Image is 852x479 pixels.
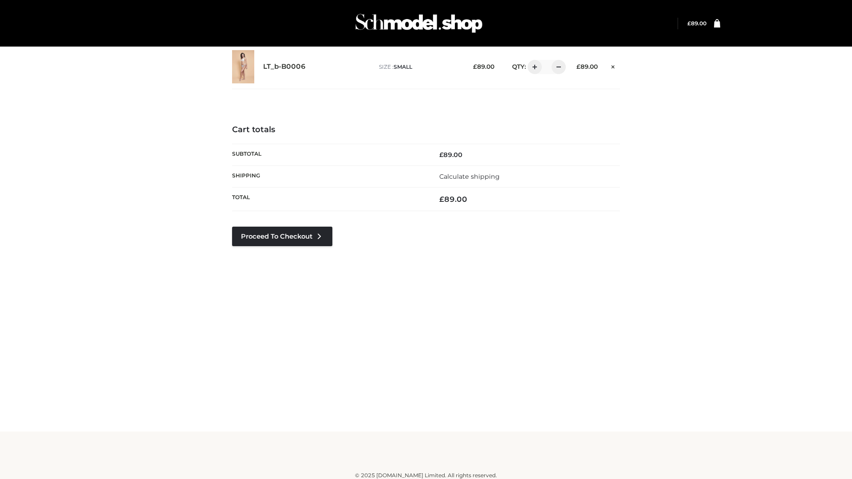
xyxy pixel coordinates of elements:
a: Remove this item [607,60,620,71]
a: Proceed to Checkout [232,227,332,246]
span: £ [439,195,444,204]
th: Total [232,188,426,211]
th: Subtotal [232,144,426,165]
a: Calculate shipping [439,173,500,181]
th: Shipping [232,165,426,187]
h4: Cart totals [232,125,620,135]
bdi: 89.00 [439,195,467,204]
div: QTY: [503,60,563,74]
bdi: 89.00 [473,63,494,70]
bdi: 89.00 [439,151,462,159]
a: LT_b-B0006 [263,63,306,71]
p: size : [379,63,459,71]
a: £89.00 [687,20,706,27]
span: £ [473,63,477,70]
span: £ [687,20,691,27]
span: £ [576,63,580,70]
span: £ [439,151,443,159]
span: SMALL [394,63,412,70]
bdi: 89.00 [687,20,706,27]
bdi: 89.00 [576,63,598,70]
img: Schmodel Admin 964 [352,6,485,41]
